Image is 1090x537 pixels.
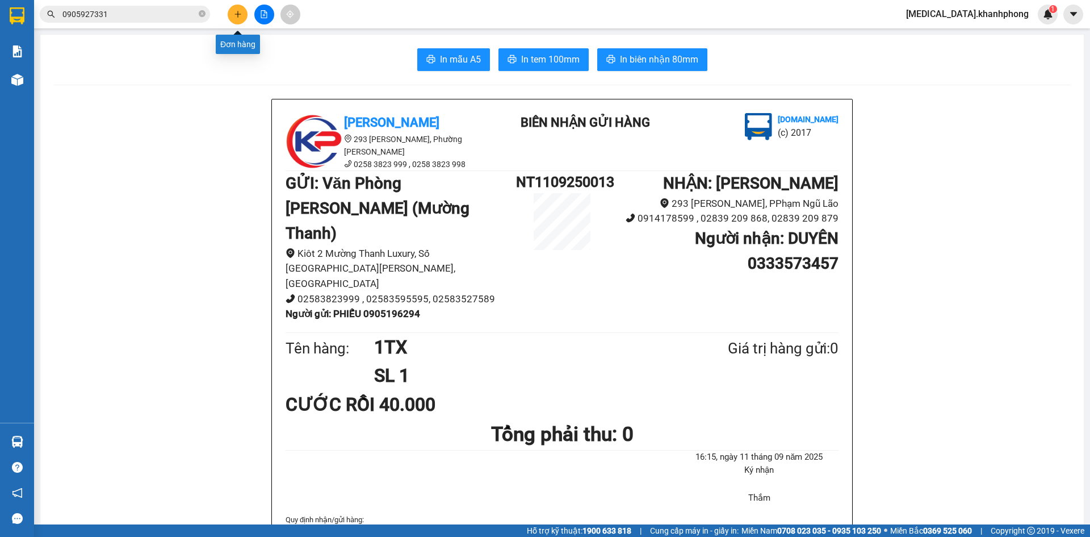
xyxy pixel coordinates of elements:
button: caret-down [1063,5,1083,24]
span: phone [626,213,635,223]
span: message [12,513,23,524]
img: logo.jpg [286,113,342,170]
span: 1 [1051,5,1055,13]
span: | [640,524,642,537]
div: Giá trị hàng gửi: 0 [673,337,839,360]
div: CƯỚC RỒI 40.000 [286,390,468,419]
span: printer [508,55,517,65]
li: (c) 2017 [778,126,839,140]
span: search [47,10,55,18]
span: aim [286,10,294,18]
b: Người nhận : DUYÊN 0333573457 [695,229,839,273]
img: icon-new-feature [1043,9,1053,19]
img: warehouse-icon [11,436,23,448]
span: file-add [260,10,268,18]
span: phone [344,160,352,168]
button: printerIn tem 100mm [498,48,589,71]
li: Ký nhận [680,464,839,477]
b: NHẬN : [PERSON_NAME] [663,174,839,193]
b: [DOMAIN_NAME] [778,115,839,124]
span: phone [286,294,295,303]
span: question-circle [12,462,23,473]
b: [PERSON_NAME] [344,115,439,130]
span: Hỗ trợ kỹ thuật: [527,524,631,537]
button: printerIn mẫu A5 [417,48,490,71]
li: 293 [PERSON_NAME], PPhạm Ngũ Lão [608,196,839,211]
button: printerIn biên nhận 80mm [597,48,707,71]
span: close-circle [199,10,206,17]
button: aim [280,5,300,24]
img: solution-icon [11,45,23,57]
b: Người gửi : PHIẾU 0905196294 [286,308,420,319]
span: copyright [1027,527,1035,535]
li: 0258 3823 999 , 0258 3823 998 [286,158,490,170]
span: | [980,524,982,537]
img: logo.jpg [745,113,772,140]
img: warehouse-icon [11,74,23,86]
b: GỬI : Văn Phòng [PERSON_NAME] (Mường Thanh) [286,174,469,243]
span: printer [426,55,435,65]
span: Miền Nam [741,524,881,537]
input: Tìm tên, số ĐT hoặc mã đơn [62,8,196,20]
strong: 1900 633 818 [582,526,631,535]
span: environment [344,135,352,143]
li: Kiôt 2 Mường Thanh Luxury, Số [GEOGRAPHIC_DATA][PERSON_NAME], [GEOGRAPHIC_DATA] [286,246,516,292]
span: close-circle [199,9,206,20]
span: [MEDICAL_DATA].khanhphong [897,7,1038,21]
button: file-add [254,5,274,24]
h1: Tổng phải thu: 0 [286,419,839,450]
h1: NT1109250013 [516,171,608,193]
span: printer [606,55,615,65]
li: Thắm [680,492,839,505]
span: ⚪️ [884,528,887,533]
h1: 1TX [374,333,673,361]
li: 293 [PERSON_NAME], Phường [PERSON_NAME] [286,133,490,158]
li: 0914178599 , 02839 209 868, 02839 209 879 [608,211,839,226]
span: Cung cấp máy in - giấy in: [650,524,739,537]
span: Miền Bắc [890,524,972,537]
img: logo-vxr [10,7,24,24]
span: environment [286,248,295,258]
sup: 1 [1049,5,1057,13]
li: 02583823999 , 02583595595, 02583527589 [286,292,516,307]
span: caret-down [1068,9,1079,19]
div: Tên hàng: [286,337,374,360]
h1: SL 1 [374,361,673,390]
b: BIÊN NHẬN GỬI HÀNG [521,115,650,130]
span: In mẫu A5 [440,52,481,66]
strong: 0369 525 060 [923,526,972,535]
li: 16:15, ngày 11 tháng 09 năm 2025 [680,451,839,464]
span: environment [660,198,669,208]
strong: 0708 023 035 - 0935 103 250 [777,526,881,535]
span: In biên nhận 80mm [620,52,698,66]
span: plus [234,10,242,18]
span: In tem 100mm [521,52,580,66]
span: notification [12,488,23,498]
button: plus [228,5,248,24]
div: Đơn hàng [216,35,260,54]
